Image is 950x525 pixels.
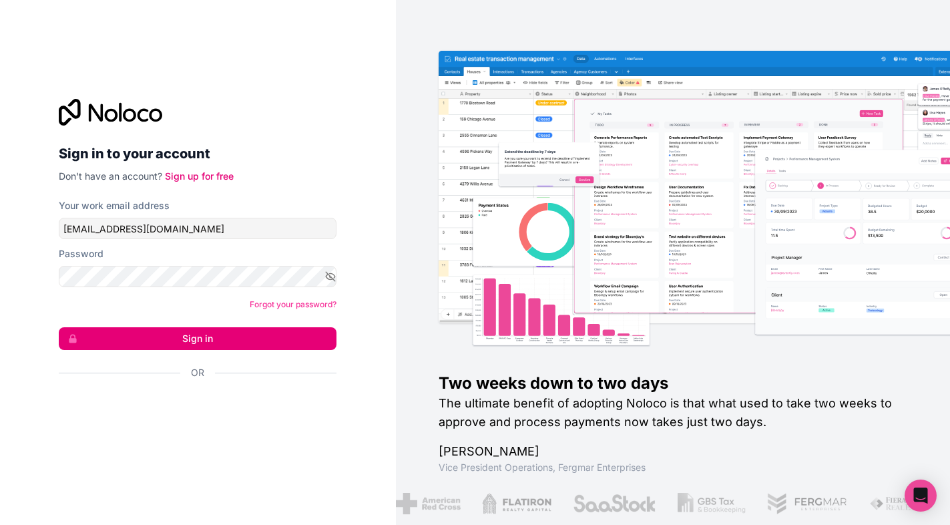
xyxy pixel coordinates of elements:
a: Sign up for free [165,170,234,182]
img: /assets/fiera-fwj2N5v4.png [863,493,926,514]
h2: The ultimate benefit of adopting Noloco is that what used to take two weeks to approve and proces... [439,394,907,431]
img: /assets/american-red-cross-BAupjrZR.png [390,493,455,514]
h1: Vice President Operations , Fergmar Enterprises [439,461,907,474]
div: Open Intercom Messenger [905,480,937,512]
input: Email address [59,218,336,239]
span: Or [191,366,204,379]
img: /assets/gbstax-C-GtDUiK.png [672,493,740,514]
h1: [PERSON_NAME] [439,442,907,461]
a: Forgot your password? [250,299,336,309]
span: Don't have an account? [59,170,162,182]
h1: Two weeks down to two days [439,373,907,394]
label: Password [59,247,103,260]
img: /assets/fergmar-CudnrXN5.png [761,493,843,514]
input: Password [59,266,336,287]
label: Your work email address [59,199,170,212]
iframe: Sign in with Google Button [52,394,332,423]
img: /assets/saastock-C6Zbiodz.png [567,493,651,514]
button: Sign in [59,327,336,350]
img: /assets/flatiron-C8eUkumj.png [476,493,545,514]
h2: Sign in to your account [59,142,336,166]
